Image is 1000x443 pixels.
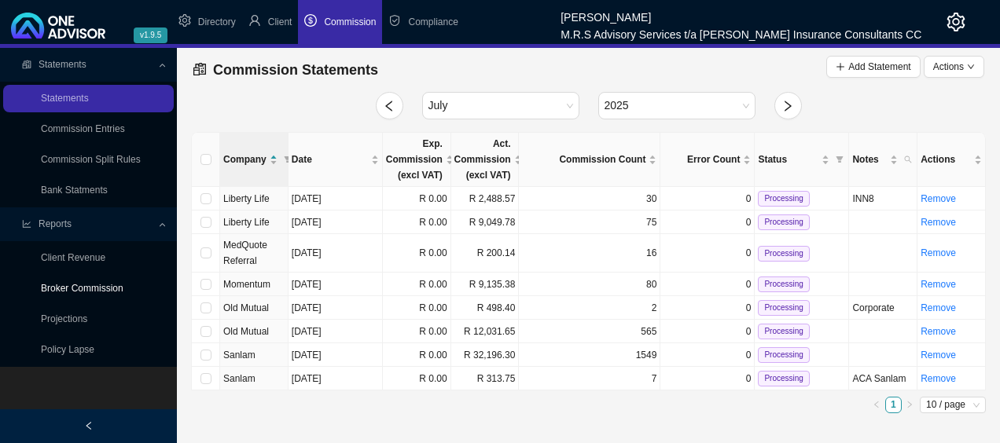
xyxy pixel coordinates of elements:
[947,13,965,31] span: setting
[451,234,520,273] td: R 200.14
[408,16,458,27] span: Compliance
[967,63,975,71] span: down
[451,187,520,211] td: R 2,488.57
[873,401,881,408] span: left
[383,133,451,187] th: Exp. Commission (excl VAT)
[848,59,910,75] span: Add Statement
[289,367,383,390] td: [DATE]
[906,401,914,408] span: right
[902,397,918,413] li: Next Page
[561,21,921,38] div: M.R.S Advisory Services t/a [PERSON_NAME] Insurance Consultants CC
[917,133,986,187] th: Actions
[451,343,520,367] td: R 32,196.30
[924,56,984,78] button: Actionsdown
[41,123,125,134] a: Commission Entries
[289,187,383,211] td: [DATE]
[223,302,269,313] span: Old Mutual
[921,350,956,361] a: Remove
[451,320,520,343] td: R 12,031.65
[836,156,844,163] span: filter
[41,252,105,263] a: Client Revenue
[886,397,901,412] a: 1
[849,133,917,187] th: Notes
[758,300,809,316] span: Processing
[11,13,105,38] img: 2df55531c6924b55f21c4cf5d4484680-logo-light.svg
[519,343,660,367] td: 1549
[223,279,270,290] span: Momentum
[660,273,755,296] td: 0
[386,136,443,183] span: Exp. Commission (excl VAT)
[178,14,191,27] span: setting
[451,296,520,320] td: R 498.40
[660,320,755,343] td: 0
[39,59,86,70] span: Statements
[660,211,755,234] td: 0
[41,93,89,104] a: Statements
[519,133,660,187] th: Commission Count
[454,136,511,183] span: Act. Commission (excl VAT)
[921,152,971,167] span: Actions
[223,350,256,361] span: Sanlam
[41,283,123,294] a: Broker Commission
[213,62,378,78] span: Commission Statements
[383,234,451,273] td: R 0.00
[22,219,31,229] span: line-chart
[561,4,921,21] div: [PERSON_NAME]
[758,347,809,363] span: Processing
[758,371,809,386] span: Processing
[193,62,207,76] span: reconciliation
[383,100,395,112] span: left
[901,148,915,170] span: search
[383,343,451,367] td: R 0.00
[852,152,887,167] span: Notes
[289,211,383,234] td: [DATE]
[519,234,660,273] td: 16
[921,247,956,258] a: Remove
[660,343,755,367] td: 0
[933,59,964,75] span: Actions
[41,154,141,165] a: Commission Split Rules
[849,367,917,390] td: ACA Sanlam
[920,397,986,413] div: Page Size
[41,313,87,324] a: Projections
[758,214,809,230] span: Processing
[324,16,376,27] span: Commission
[758,324,809,339] span: Processing
[304,14,317,27] span: dollar
[885,397,902,413] li: 1
[664,152,740,167] span: Error Count
[781,100,794,112] span: right
[383,320,451,343] td: R 0.00
[41,344,94,355] a: Policy Lapse
[519,367,660,390] td: 7
[22,60,31,69] span: reconciliation
[902,397,918,413] button: right
[41,185,108,196] a: Bank Statments
[451,211,520,234] td: R 9,049.78
[383,187,451,211] td: R 0.00
[869,397,885,413] li: Previous Page
[223,193,270,204] span: Liberty Life
[660,296,755,320] td: 0
[451,367,520,390] td: R 313.75
[39,218,72,229] span: Reports
[198,16,236,27] span: Directory
[268,16,292,27] span: Client
[660,187,755,211] td: 0
[826,56,920,78] button: Add Statement
[451,133,520,187] th: Act. Commission (excl VAT)
[519,187,660,211] td: 30
[383,367,451,390] td: R 0.00
[755,133,849,187] th: Status
[519,273,660,296] td: 80
[223,152,267,167] span: Company
[758,246,809,262] span: Processing
[383,211,451,234] td: R 0.00
[383,273,451,296] td: R 0.00
[289,133,383,187] th: Date
[660,133,755,187] th: Error Count
[292,152,368,167] span: Date
[134,27,167,43] span: v1.9.5
[660,367,755,390] td: 0
[223,240,267,266] span: MedQuote Referral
